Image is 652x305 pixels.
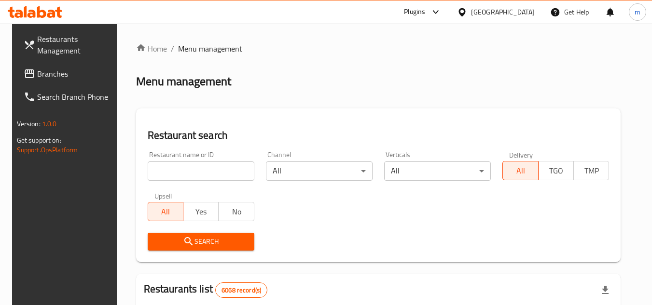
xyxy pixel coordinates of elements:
span: 6068 record(s) [216,286,267,295]
h2: Restaurants list [144,282,268,298]
button: Search [148,233,254,251]
a: Search Branch Phone [16,85,121,108]
span: Restaurants Management [37,33,113,56]
span: Get support on: [17,134,61,146]
button: TMP [573,161,609,180]
span: Yes [187,205,215,219]
h2: Menu management [136,74,231,89]
button: TGO [538,161,574,180]
span: Search Branch Phone [37,91,113,103]
a: Branches [16,62,121,85]
div: All [266,161,373,181]
span: Branches [37,68,113,80]
span: m [635,7,640,17]
a: Home [136,43,167,54]
button: Yes [183,202,219,221]
span: TGO [542,164,570,178]
div: Export file [594,278,617,302]
label: Upsell [154,192,172,199]
span: 1.0.0 [42,118,57,130]
span: Version: [17,118,41,130]
li: / [171,43,174,54]
div: [GEOGRAPHIC_DATA] [471,7,535,17]
span: TMP [578,164,605,178]
span: Search [155,236,247,248]
div: Plugins [404,6,425,18]
span: Menu management [178,43,242,54]
span: All [152,205,180,219]
span: All [507,164,534,178]
button: All [148,202,183,221]
a: Support.OpsPlatform [17,144,78,156]
div: Total records count [215,282,267,298]
label: Delivery [509,151,533,158]
h2: Restaurant search [148,128,610,143]
a: Restaurants Management [16,27,121,62]
input: Search for restaurant name or ID.. [148,161,254,181]
button: No [218,202,254,221]
button: All [502,161,538,180]
div: All [384,161,491,181]
span: No [222,205,250,219]
nav: breadcrumb [136,43,621,54]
